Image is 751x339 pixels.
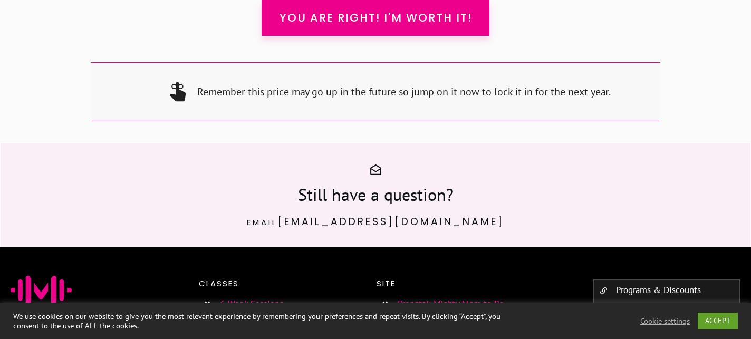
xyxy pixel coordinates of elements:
a: ACCEPT [698,313,738,329]
div: We use cookies on our website to give you the most relevant experience by remembering your prefer... [13,312,521,331]
span: Email [247,217,277,228]
a: Programs & Discounts [616,284,701,296]
p: Site [377,277,571,290]
h3: Still have a question? [102,183,649,212]
span: You are right! I'm worth it! [275,11,476,25]
p: Classes [199,277,368,290]
a: Cookie settings [640,316,690,326]
a: [EMAIL_ADDRESS][DOMAIN_NAME] [277,215,504,229]
p: Remember this price may go up in the future so jump on it now to lock it in for the next year. [197,83,660,101]
a: Prenatal: Mighty Mom to Be [398,298,504,309]
img: Favicon Jessica Sennet Mighty Mom Prenatal Postpartum Mom & Baby Fitness Programs Toronto Ontario... [11,276,72,304]
a: 6-Week Sessions [220,298,283,309]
